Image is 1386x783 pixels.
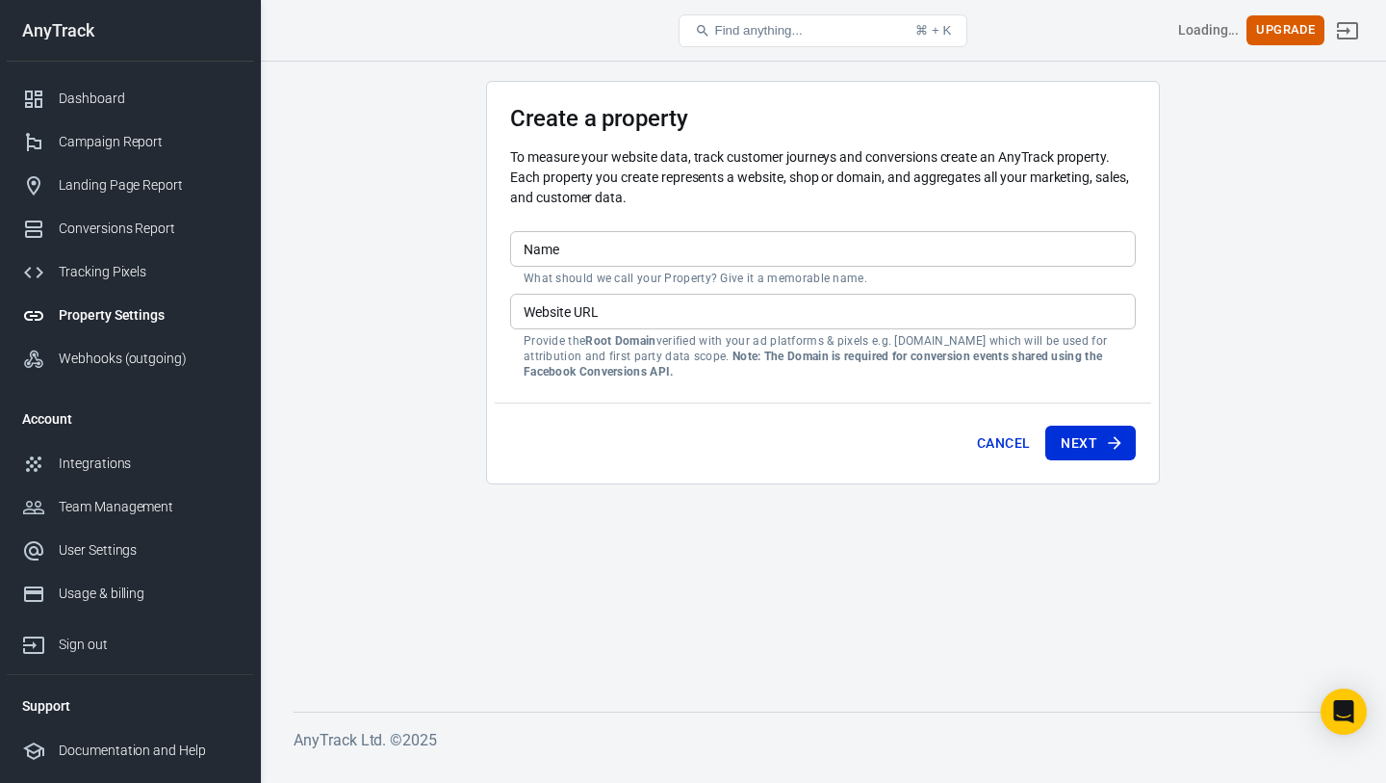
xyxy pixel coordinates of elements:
[59,497,238,517] div: Team Management
[7,120,253,164] a: Campaign Report
[7,164,253,207] a: Landing Page Report
[59,741,238,761] div: Documentation and Help
[59,584,238,604] div: Usage & billing
[969,426,1038,461] button: Cancel
[59,454,238,474] div: Integrations
[7,396,253,442] li: Account
[1321,689,1367,735] div: Open Intercom Messenger
[7,683,253,729] li: Support
[59,132,238,152] div: Campaign Report
[510,231,1136,267] input: Your Website Name
[59,262,238,282] div: Tracking Pixels
[524,350,1102,378] strong: Note: The Domain is required for conversion events shared using the Facebook Conversions API.
[714,23,802,38] span: Find anything...
[59,219,238,239] div: Conversions Report
[510,294,1136,329] input: example.com
[915,23,951,38] div: ⌘ + K
[585,334,655,348] strong: Root Domain
[7,77,253,120] a: Dashboard
[7,485,253,529] a: Team Management
[7,615,253,666] a: Sign out
[59,540,238,561] div: User Settings
[510,105,1136,132] h3: Create a property
[59,175,238,196] div: Landing Page Report
[7,529,253,572] a: User Settings
[7,442,253,485] a: Integrations
[7,22,253,39] div: AnyTrack
[59,89,238,109] div: Dashboard
[1178,20,1240,40] div: Account id: <>
[1045,426,1136,461] button: Next
[1246,15,1324,45] button: Upgrade
[7,337,253,380] a: Webhooks (outgoing)
[1324,8,1371,54] a: Sign out
[510,147,1136,208] p: To measure your website data, track customer journeys and conversions create an AnyTrack property...
[59,305,238,326] div: Property Settings
[679,14,967,47] button: Find anything...⌘ + K
[7,572,253,615] a: Usage & billing
[524,333,1122,379] p: Provide the verified with your ad platforms & pixels e.g. [DOMAIN_NAME] which will be used for at...
[7,294,253,337] a: Property Settings
[7,207,253,250] a: Conversions Report
[59,349,238,369] div: Webhooks (outgoing)
[294,728,1352,752] h6: AnyTrack Ltd. © 2025
[524,271,1122,286] p: What should we call your Property? Give it a memorable name.
[59,635,238,655] div: Sign out
[7,250,253,294] a: Tracking Pixels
